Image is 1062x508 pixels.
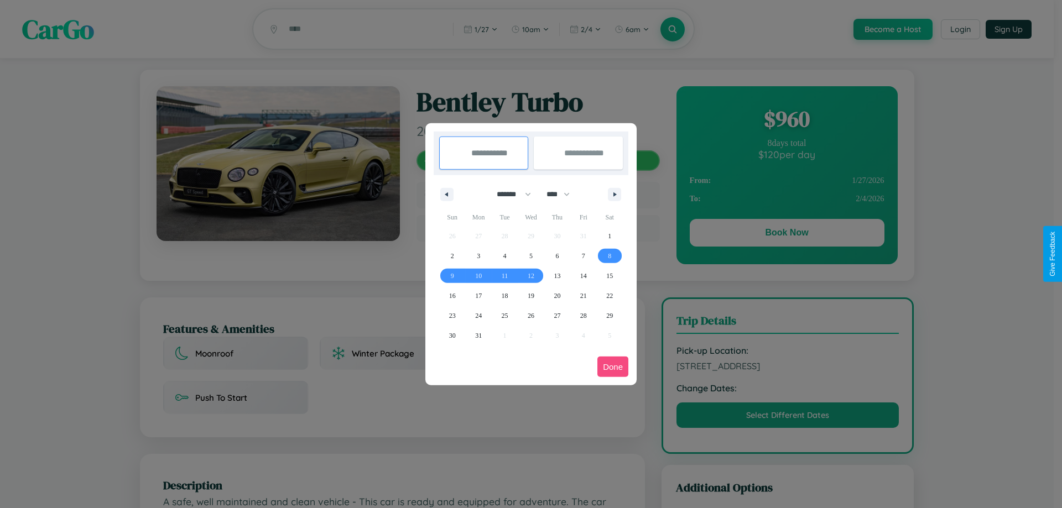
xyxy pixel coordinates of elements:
[503,246,507,266] span: 4
[528,266,534,286] span: 12
[451,246,454,266] span: 2
[475,266,482,286] span: 10
[528,306,534,326] span: 26
[451,266,454,286] span: 9
[492,208,518,226] span: Tue
[475,306,482,326] span: 24
[465,266,491,286] button: 10
[597,306,623,326] button: 29
[544,246,570,266] button: 6
[597,246,623,266] button: 8
[544,286,570,306] button: 20
[518,306,544,326] button: 26
[582,246,585,266] span: 7
[477,246,480,266] span: 3
[502,306,508,326] span: 25
[439,266,465,286] button: 9
[580,306,587,326] span: 28
[449,326,456,345] span: 30
[529,246,533,266] span: 5
[608,226,611,246] span: 1
[518,246,544,266] button: 5
[518,286,544,306] button: 19
[518,266,544,286] button: 12
[465,286,491,306] button: 17
[439,286,465,306] button: 16
[606,286,613,306] span: 22
[465,306,491,326] button: 24
[555,246,559,266] span: 6
[465,246,491,266] button: 3
[492,246,518,266] button: 4
[580,266,587,286] span: 14
[518,208,544,226] span: Wed
[528,286,534,306] span: 19
[597,226,623,246] button: 1
[439,326,465,345] button: 30
[597,286,623,306] button: 22
[597,266,623,286] button: 15
[570,286,596,306] button: 21
[554,306,560,326] span: 27
[475,286,482,306] span: 17
[475,326,482,345] span: 31
[570,246,596,266] button: 7
[492,306,518,326] button: 25
[465,326,491,345] button: 31
[439,306,465,326] button: 23
[544,208,570,226] span: Thu
[597,208,623,226] span: Sat
[570,306,596,326] button: 28
[606,266,613,286] span: 15
[544,306,570,326] button: 27
[492,286,518,306] button: 18
[606,306,613,326] span: 29
[492,266,518,286] button: 11
[580,286,587,306] span: 21
[449,306,456,326] span: 23
[608,246,611,266] span: 8
[544,266,570,286] button: 13
[439,208,465,226] span: Sun
[465,208,491,226] span: Mon
[502,266,508,286] span: 11
[570,266,596,286] button: 14
[439,246,465,266] button: 2
[597,357,628,377] button: Done
[570,208,596,226] span: Fri
[554,286,560,306] span: 20
[502,286,508,306] span: 18
[449,286,456,306] span: 16
[554,266,560,286] span: 13
[1049,232,1056,276] div: Give Feedback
